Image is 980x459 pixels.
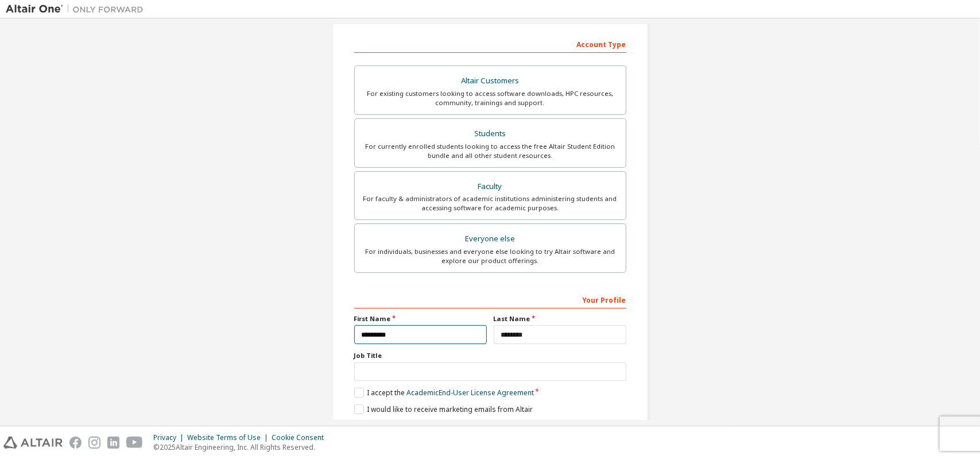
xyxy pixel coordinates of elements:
[362,89,619,107] div: For existing customers looking to access software downloads, HPC resources, community, trainings ...
[107,437,119,449] img: linkedin.svg
[406,388,534,398] a: Academic End-User License Agreement
[354,34,626,53] div: Account Type
[362,126,619,142] div: Students
[362,142,619,160] div: For currently enrolled students looking to access the free Altair Student Edition bundle and all ...
[494,314,626,323] label: Last Name
[362,231,619,247] div: Everyone else
[362,179,619,195] div: Faculty
[354,351,626,360] label: Job Title
[88,437,100,449] img: instagram.svg
[354,388,534,398] label: I accept the
[362,247,619,265] div: For individuals, businesses and everyone else looking to try Altair software and explore our prod...
[3,437,63,449] img: altair_logo.svg
[272,433,331,442] div: Cookie Consent
[354,314,487,323] label: First Name
[187,433,272,442] div: Website Terms of Use
[362,194,619,213] div: For faculty & administrators of academic institutions administering students and accessing softwa...
[153,433,187,442] div: Privacy
[6,3,149,15] img: Altair One
[362,73,619,89] div: Altair Customers
[354,290,626,308] div: Your Profile
[153,442,331,452] p: © 2025 Altair Engineering, Inc. All Rights Reserved.
[69,437,82,449] img: facebook.svg
[126,437,143,449] img: youtube.svg
[354,404,533,414] label: I would like to receive marketing emails from Altair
